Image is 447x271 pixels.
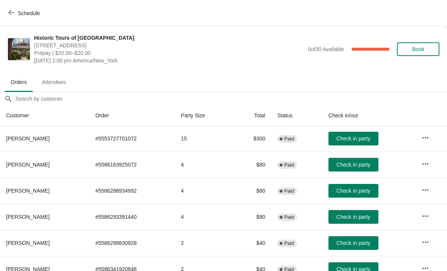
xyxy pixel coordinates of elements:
[308,46,344,52] span: 0 of 30 Available
[18,10,40,16] span: Schedule
[8,38,30,60] img: Historic Tours of Flagler College
[233,230,271,256] td: $40
[175,204,233,230] td: 4
[328,236,378,250] button: Check in party
[284,136,294,142] span: Paid
[175,178,233,204] td: 4
[34,42,304,49] span: [STREET_ADDRESS]
[336,188,370,194] span: Check in party
[6,135,50,142] span: [PERSON_NAME]
[336,214,370,220] span: Check in party
[34,57,304,64] span: [DATE] 2:00 pm America/New_York
[175,106,233,126] th: Party Size
[233,106,271,126] th: Total
[233,151,271,178] td: $80
[412,46,424,52] span: Book
[284,188,294,194] span: Paid
[328,132,378,145] button: Check in party
[233,126,271,151] td: $300
[89,151,175,178] td: # 5586163925072
[89,230,175,256] td: # 5586298830928
[89,204,175,230] td: # 5586293391440
[34,49,304,57] span: Prepay | $20.00–$20.00
[336,240,370,246] span: Check in party
[175,230,233,256] td: 2
[284,162,294,168] span: Paid
[336,162,370,168] span: Check in party
[15,92,447,106] input: Search by customer
[34,34,304,42] span: Historic Tours of [GEOGRAPHIC_DATA]
[397,42,439,56] button: Book
[89,106,175,126] th: Order
[5,75,33,89] span: Orders
[271,106,322,126] th: Status
[4,6,46,20] button: Schedule
[328,184,378,198] button: Check in party
[284,214,294,220] span: Paid
[336,135,370,142] span: Check in party
[175,126,233,151] td: 15
[175,151,233,178] td: 4
[6,188,50,194] span: [PERSON_NAME]
[89,178,175,204] td: # 5586288934992
[284,240,294,246] span: Paid
[328,158,378,171] button: Check in party
[328,210,378,224] button: Check in party
[36,75,72,89] span: Attendees
[233,178,271,204] td: $80
[6,162,50,168] span: [PERSON_NAME]
[233,204,271,230] td: $80
[6,240,50,246] span: [PERSON_NAME]
[6,214,50,220] span: [PERSON_NAME]
[322,106,416,126] th: Check in/out
[89,126,175,151] td: # 5553727701072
